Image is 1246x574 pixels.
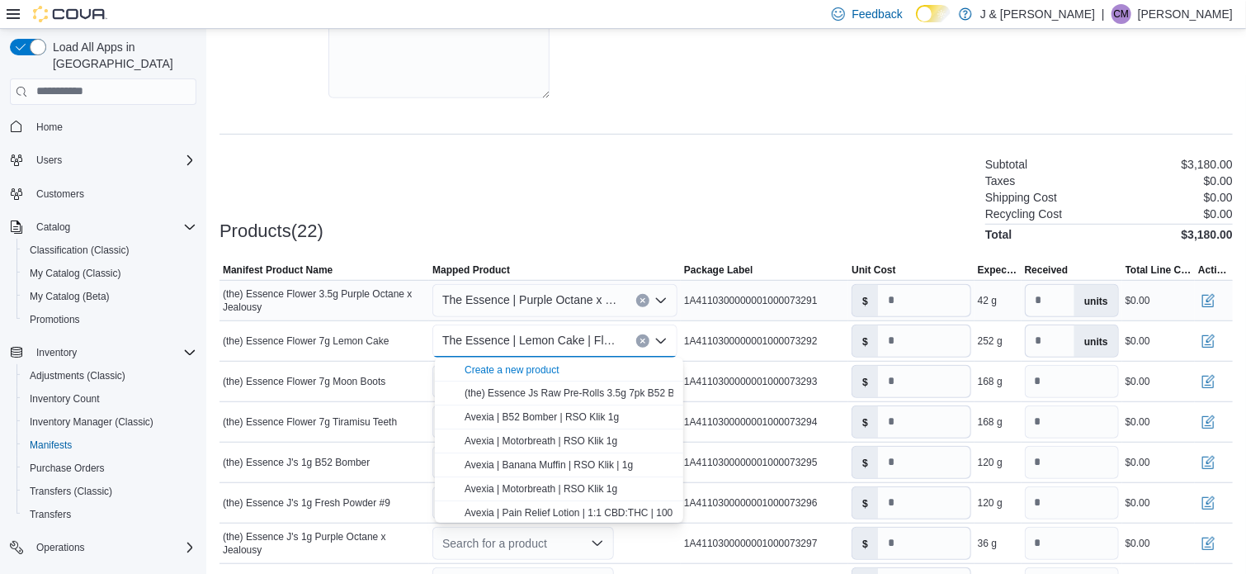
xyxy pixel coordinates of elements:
[978,456,1003,469] div: 120 g
[684,334,818,348] span: 1A4110300000001000073292
[30,117,69,137] a: Home
[852,447,878,478] label: $
[435,406,683,429] button: Avexia | B52 Bomber | RSO Klik 1g
[591,537,604,550] button: Open list of options
[3,182,203,206] button: Customers
[36,221,70,234] span: Catalog
[30,116,196,137] span: Home
[17,308,203,331] button: Promotions
[465,507,687,519] span: Avexia | Pain Relief Lotion | 1:1 CBD:THC | 100mg
[852,285,878,316] label: $
[23,481,119,501] a: Transfers (Classic)
[1074,325,1118,357] label: units
[1126,415,1150,429] div: $0.00
[36,121,63,134] span: Home
[684,415,818,429] span: 1A4110300000001000073294
[23,287,116,306] a: My Catalog (Beta)
[23,389,106,409] a: Inventory Count
[684,294,818,307] span: 1A4110300000001000073291
[17,262,203,285] button: My Catalog (Classic)
[1126,456,1150,469] div: $0.00
[435,382,683,406] button: (the) Essence Js Raw Pre-Rolls 3.5g 7pk B52 Bomber
[465,411,619,423] span: Avexia | B52 Bomber | RSO Klik 1g
[23,389,196,409] span: Inventory Count
[36,187,84,201] span: Customers
[223,263,333,277] span: Manifest Product Name
[978,375,1003,388] div: 168 g
[30,343,196,363] span: Inventory
[465,483,617,495] span: Avexia | Motorbreath | RSO Klik 1g
[1138,4,1233,24] p: [PERSON_NAME]
[30,462,105,475] span: Purchase Orders
[30,217,196,237] span: Catalog
[985,174,1016,187] h6: Taxes
[1204,207,1233,221] p: $0.00
[435,358,683,382] button: Create a new product
[852,366,878,397] label: $
[1114,4,1130,24] span: CM
[432,263,510,277] span: Mapped Product
[223,530,426,557] span: (the) Essence J's 1g Purple Octane x Jealousy
[17,503,203,526] button: Transfers
[684,375,818,388] span: 1A4110300000001000073293
[23,505,78,524] a: Transfers
[30,244,130,257] span: Classification (Classic)
[435,477,683,501] button: Avexia | Motorbreath | RSO Klik 1g
[985,207,1062,221] h6: Recycling Cost
[36,541,85,554] span: Operations
[1126,496,1150,510] div: $0.00
[23,240,136,260] a: Classification (Classic)
[23,366,196,386] span: Adjustments (Classic)
[978,294,997,307] div: 42 g
[636,334,649,348] button: Clear input
[30,267,121,280] span: My Catalog (Classic)
[23,458,196,478] span: Purchase Orders
[684,456,818,469] span: 1A4110300000001000073295
[30,184,91,204] a: Customers
[636,294,649,307] button: Clear input
[3,536,203,559] button: Operations
[978,415,1003,429] div: 168 g
[223,287,426,314] span: (the) Essence Flower 3.5g Purple Octane x Jealousy
[978,263,1018,277] span: Expected
[852,406,878,438] label: $
[23,310,87,330] a: Promotions
[17,434,203,457] button: Manifests
[985,228,1012,241] h4: Total
[30,415,153,429] span: Inventory Manager (Classic)
[33,6,107,22] img: Cova
[1126,334,1150,348] div: $0.00
[978,496,1003,510] div: 120 g
[17,285,203,308] button: My Catalog (Beta)
[23,435,196,455] span: Manifests
[223,375,385,388] span: (the) Essence Flower 7g Moon Boots
[3,216,203,239] button: Catalog
[23,505,196,524] span: Transfers
[1182,228,1233,241] h4: $3,180.00
[1111,4,1131,24] div: Cheyenne Mann
[916,22,917,23] span: Dark Mode
[852,263,895,277] span: Unit Cost
[30,343,83,363] button: Inventory
[852,325,878,357] label: $
[1025,263,1069,277] span: Received
[465,435,617,447] span: Avexia | Motorbreath | RSO Klik 1g
[17,410,203,434] button: Inventory Manager (Classic)
[1198,263,1229,277] span: Actions
[30,217,77,237] button: Catalog
[36,346,77,359] span: Inventory
[916,5,951,22] input: Dark Mode
[465,363,559,377] button: Create a new product
[1204,191,1233,204] p: $0.00
[30,150,196,170] span: Users
[3,149,203,172] button: Users
[36,154,62,167] span: Users
[30,392,100,406] span: Inventory Count
[23,458,111,478] a: Purchase Orders
[3,115,203,139] button: Home
[465,387,702,399] span: (the) Essence Js Raw Pre-Rolls 3.5g 7pk B52 Bomber
[23,481,196,501] span: Transfers (Classic)
[1126,537,1150,550] div: $0.00
[1182,158,1233,171] p: $3,180.00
